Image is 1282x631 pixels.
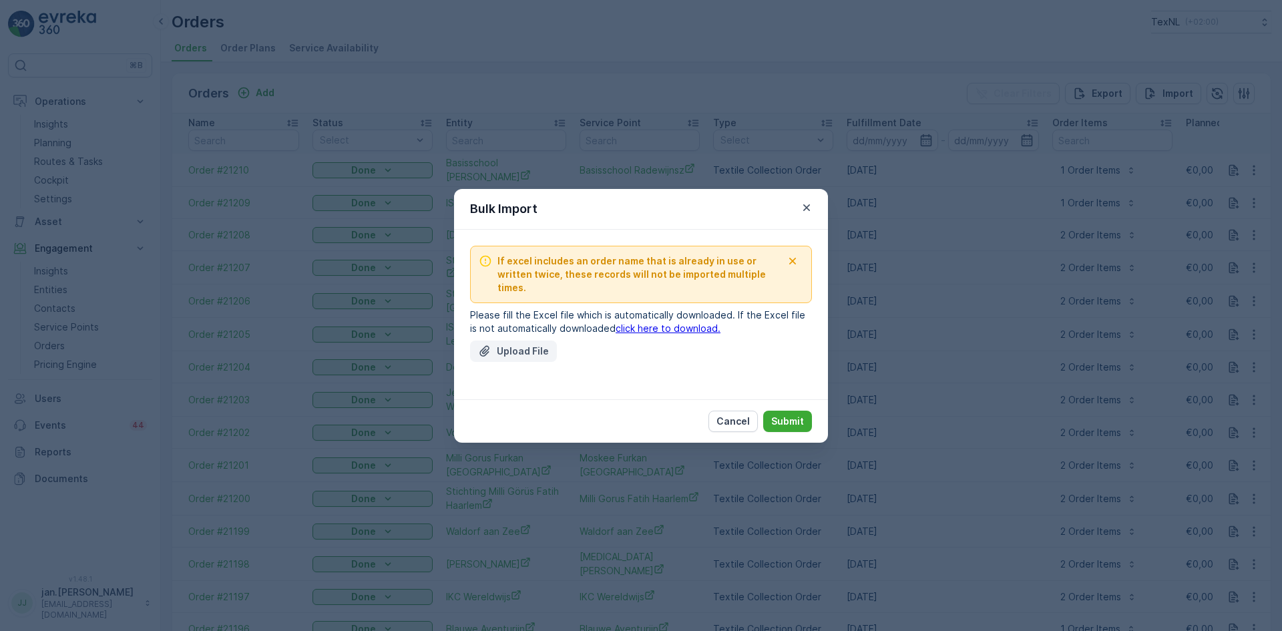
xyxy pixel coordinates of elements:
[470,200,538,218] p: Bulk Import
[763,411,812,432] button: Submit
[716,415,750,428] p: Cancel
[497,345,549,358] p: Upload File
[470,341,557,362] button: Upload File
[708,411,758,432] button: Cancel
[470,308,812,335] p: Please fill the Excel file which is automatically downloaded. If the Excel file is not automatica...
[616,323,720,334] a: click here to download.
[497,254,782,294] span: If excel includes an order name that is already in use or written twice, these records will not b...
[771,415,804,428] p: Submit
